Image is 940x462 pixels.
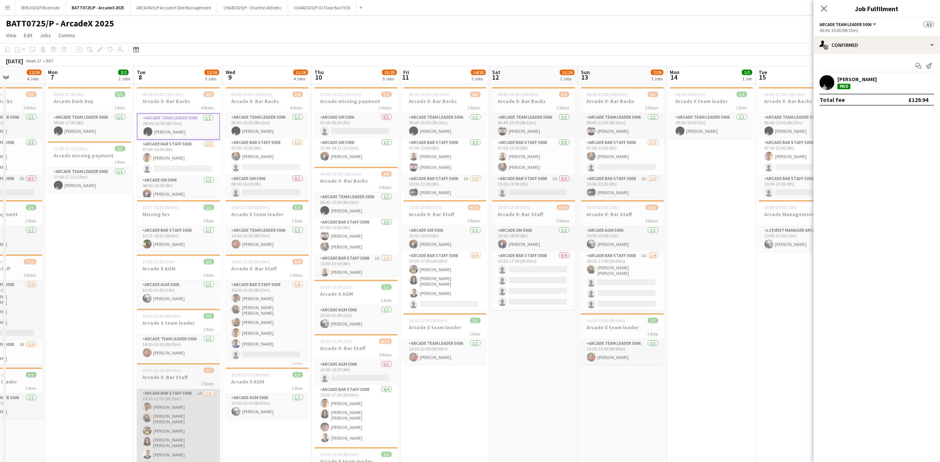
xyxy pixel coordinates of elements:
span: 10:00-23:00 (13h) [587,205,619,210]
span: Tue [759,69,767,76]
app-card-role: Arcade Team Leader 50061/114:30-23:00 (8h30m)[PERSON_NAME] [226,226,309,251]
a: View [3,31,19,40]
div: 5 Jobs [205,76,219,81]
span: 1/1 [737,92,747,97]
span: Comms [58,32,75,39]
h1: BATT0725/P - ArcadeX 2025 [6,18,114,29]
span: 1/1 [293,372,303,378]
div: 2 Jobs [119,76,130,81]
app-card-role: Arcade Team Leader 50061/114:30-23:00 (8h30m)[PERSON_NAME] [581,339,664,365]
span: Wed [226,69,235,76]
app-job-card: 17:00-17:15 (15m)1/1Arcade missing payment1 RoleArcade Team Leader 50061/117:00-17:15 (15m)[PERSO... [48,141,131,193]
span: 15 [758,73,767,81]
span: 1/1 [648,318,658,323]
span: 1/1 [26,205,36,210]
span: 3 Roles [379,185,392,190]
app-card-role: Arcade Bar Staff 50082/207:00-15:00 (8h)[PERSON_NAME][PERSON_NAME] [314,218,398,254]
app-card-role: Arcade AGM 50061/113:00-23:00 (10h)[PERSON_NAME] [137,280,220,306]
app-job-card: 13:00-23:00 (10h)1/1Arcade X AGM1 RoleArcade AGM 50061/113:00-23:00 (10h)[PERSON_NAME] [137,254,220,306]
span: 7 [47,73,58,81]
div: 10:00-23:00 (13h)8/14Arcade X- Bar Staff5 RolesArcade AGM 50060/110:00-18:00 (8h) Arcade Bar Staf... [314,334,398,444]
app-card-role: Arcade GM 50060/108:00-16:00 (8h) [226,174,309,200]
h3: Job Fulfilment [814,4,940,13]
app-card-role: Arcade Bar Staff 50082A0/115:00-23:00 (8h) [759,174,842,200]
app-card-role: Arcade Bar Staff 50080/410:30-17:00 (6h30m) [492,251,575,309]
div: 10:00-22:00 (12h)1/1Arcade X AGM1 RoleArcade AGM 50061/110:00-22:00 (12h)[PERSON_NAME] [314,280,398,331]
span: 1/1 [381,452,392,457]
span: 09:00-17:00 (8h) [54,92,84,97]
span: 1/1 [115,146,125,151]
div: 14:30-23:00 (8h30m)1/1Arcade X team leader1 RoleArcade Team Leader 50061/114:30-23:00 (8h30m)[PER... [581,313,664,365]
span: 1/1 [204,259,214,264]
app-job-card: 06:45-23:00 (16h15m)4/5Arcade X- Bar Backs3 RolesArcade Team Leader 50061/106:45-15:00 (8h15m)[PE... [314,167,398,277]
span: 6/8 [293,259,303,264]
span: 14:30-23:00 (8h30m) [587,318,626,323]
span: 12 [491,73,500,81]
div: 15:00-23:30 (8h30m)1/1Arcade X AGM1 RoleArcade AGM 50061/115:00-23:30 (8h30m)[PERSON_NAME] [226,368,309,419]
h3: Arcade X AGM [314,291,398,297]
app-card-role: Arcade Bar Staff 50081A1/215:00-23:00 (8h)[PERSON_NAME] [581,174,664,211]
button: Arcade Team Leader 5006 [820,22,878,27]
span: 1 Role [292,385,303,391]
span: 11 [402,73,409,81]
app-card-role: Arcade AGM 50060/110:00-18:00 (8h) [314,360,398,385]
app-job-card: 14:30-23:00 (8h30m)1/1Arcade X team leader1 RoleArcade Team Leader 50061/114:30-23:00 (8h30m)[PER... [137,309,220,360]
span: Thu [314,69,324,76]
app-job-card: 14:30-23:00 (8h30m)6/8Arcade X- Bar Staff3 RolesArcade Bar Staff 50085/614:30-23:00 (8h30m)[PERSO... [226,254,309,365]
app-card-role: Arcade Bar Staff 50085/614:30-23:00 (8h30m)[PERSON_NAME][PERSON_NAME] [PERSON_NAME][PERSON_NAME][... [226,280,309,362]
span: 5 Roles [468,218,481,224]
h3: Arcade X team leader [670,98,753,105]
span: 8/14 [557,205,569,210]
h3: Arcade X AGM [226,378,309,385]
span: 10:00-23:00 (13h) [765,205,797,210]
h3: Arcade Dark Day [48,98,131,105]
app-card-role: Arcade Bar Staff 50082/207:00-15:00 (8h)[PERSON_NAME][PERSON_NAME] [492,138,575,174]
div: BST [46,58,54,64]
app-job-card: 14:30-23:00 (8h30m)1/1Arcade X team leader1 RoleArcade Team Leader 50061/114:30-23:00 (8h30m)[PER... [226,200,309,251]
span: Mon [48,69,58,76]
span: 5/7 [204,368,214,373]
div: 4 Jobs [294,76,308,81]
div: Total fee [820,96,845,103]
h3: Arcade X- Bar Backs [314,177,398,184]
h3: Missing hrs [137,211,220,218]
span: 4 Roles [201,105,214,110]
span: 3 Roles [468,105,481,110]
app-job-card: 10:00-23:00 (13h)1/1Arcade Management1 RoleL2 Event Manager Arcade 50061/110:00-23:00 (13h)[PERSO... [759,200,842,251]
app-card-role: Arcade Bar Staff 50081/207:00-15:00 (8h)[PERSON_NAME] [581,138,664,174]
app-card-role: Arcade Team Leader 50061/114:30-23:00 (8h30m)[PERSON_NAME] [137,335,220,360]
span: 1 Role [114,159,125,165]
span: 1 Role [26,218,36,224]
span: 14:30-23:00 (8h30m) [143,368,181,373]
span: 14:30-23:00 (8h30m) [409,318,448,323]
div: 06:45-23:00 (16h15m)4/6Arcade X- Bar Backs4 RolesArcade Team Leader 50061/106:45-15:00 (8h15m)[PE... [137,87,220,197]
app-card-role: Arcade Bar Staff 50081A1/410:30-17:00 (6h30m)[PERSON_NAME] [PERSON_NAME] [581,251,664,311]
span: 2 Roles [201,381,214,386]
app-card-role: Arcade Team Leader 50061/106:45-15:00 (8h15m)[PERSON_NAME] [226,113,309,138]
div: 06:45-23:00 (16h15m)3/5Arcade X- Bar Backs3 RolesArcade Team Leader 50061/106:45-15:00 (8h15m)[PE... [492,87,575,197]
span: 4/6 [924,22,934,27]
span: 4/5 [381,171,392,177]
app-card-role: Arcade Bar Staff 50081A1/215:00-23:00 (8h)[PERSON_NAME] [403,174,487,211]
span: 7/12 [24,259,36,264]
span: 09:00-14:00 (5h) [676,92,706,97]
span: Mon [670,69,679,76]
app-card-role: Arcade Team Leader 50061/109:00-17:00 (8h)[PERSON_NAME] [48,113,131,138]
h3: Arcade X- Bar Staff [492,211,575,218]
h3: Arcade X- Bar Staff [403,211,487,218]
app-card-role: Arcade Bar Staff 50084/410:30-17:00 (6h30m)[PERSON_NAME][PERSON_NAME] [PERSON_NAME][PERSON_NAME][... [314,385,398,445]
app-job-card: 09:00-14:00 (5h)1/1Arcade X team leader1 RoleArcade Team Leader 50061/109:00-14:00 (5h)[PERSON_NAME] [670,87,753,138]
app-job-card: 10:17-18:23 (8h6m)1/1Missing hrs1 RoleArcade Bar Staff 50081/110:17-18:23 (8h6m)[PERSON_NAME] [137,200,220,251]
app-card-role: Arcade Team Leader 50061/106:45-15:00 (8h15m)[PERSON_NAME] [581,113,664,138]
app-card-role: Arcade Bar Staff 50083/410:30-17:00 (6h30m)[PERSON_NAME][PERSON_NAME] [PERSON_NAME][PERSON_NAME] [403,251,487,311]
span: 1 Role [381,298,392,303]
div: 14:30-23:00 (8h30m)1/1Arcade X team leader1 RoleArcade Team Leader 50061/114:30-23:00 (8h30m)[PER... [403,313,487,365]
span: 5 Roles [379,352,392,357]
span: Sat [492,69,500,76]
span: 8 [136,73,145,81]
div: 1 Job [742,76,752,81]
div: 10:00-23:00 (13h)8/14Arcade X- Bar Staff5 RolesArcade GM 50061/110:00-18:00 (8h)[PERSON_NAME]Arca... [492,200,575,310]
div: Confirmed [814,36,940,54]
